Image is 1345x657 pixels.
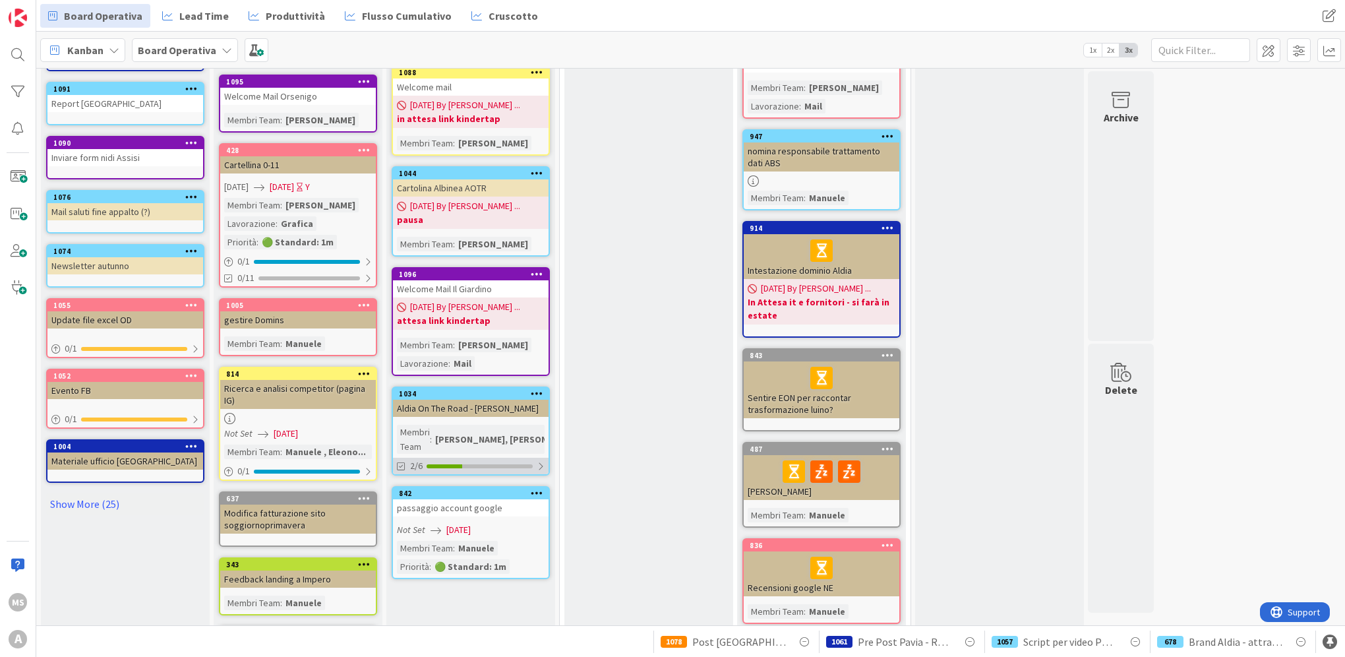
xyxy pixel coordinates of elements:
[219,143,377,288] a: 428Cartellina 0-11[DATE][DATE]YMembri Team:[PERSON_NAME]Lavorazione:GraficaPriorità:🟢 Standard: 1...
[742,42,901,119] a: Welcome mailMembri Team:[PERSON_NAME]Lavorazione:Mail
[806,508,849,522] div: Manuele
[399,489,549,498] div: 842
[744,551,899,596] div: Recensioni google NE
[47,137,203,149] div: 1090
[219,367,377,481] a: 814Ricerca e analisi competitor (pagina IG)Not Set[DATE]Membri Team:Manuele , Eleono...0/1
[1151,38,1250,62] input: Quick Filter...
[280,596,282,610] span: :
[65,342,77,356] span: 0 / 1
[393,400,549,417] div: Aldia On The Road - [PERSON_NAME]
[226,301,376,310] div: 1005
[224,427,253,439] i: Not Set
[278,216,316,231] div: Grafica
[220,253,376,270] div: 0/1
[397,356,448,371] div: Lavorazione
[744,350,899,418] div: 843Sentire EON per raccontar trasformazione luino?
[463,4,546,28] a: Cruscotto
[393,499,549,516] div: passaggio account google
[744,443,899,500] div: 487[PERSON_NAME]
[393,388,549,400] div: 1034
[744,540,899,596] div: 836Recensioni google NE
[9,630,27,648] div: A
[28,2,60,18] span: Support
[224,198,280,212] div: Membri Team
[220,144,376,156] div: 428
[280,445,282,459] span: :
[397,213,545,226] b: pausa
[337,4,460,28] a: Flusso Cumulativo
[1084,44,1102,57] span: 1x
[40,4,150,28] a: Board Operativa
[744,234,899,279] div: Intestazione dominio Aldia
[220,559,376,588] div: 343Feedback landing a Impero
[282,336,325,351] div: Manuele
[393,168,549,197] div: 1044Cartolina Albinea AOTR
[276,216,278,231] span: :
[992,636,1018,648] div: 1057
[220,368,376,409] div: 814Ricerca e analisi competitor (pagina IG)
[393,179,549,197] div: Cartolina Albinea AOTR
[220,311,376,328] div: gestire Domins
[47,299,203,311] div: 1055
[1105,382,1137,398] div: Delete
[692,634,786,650] span: Post [GEOGRAPHIC_DATA] - [DATE]
[47,370,203,382] div: 1052
[305,180,310,194] div: Y
[393,78,549,96] div: Welcome mail
[489,8,538,24] span: Cruscotto
[1102,44,1120,57] span: 2x
[806,80,882,95] div: [PERSON_NAME]
[237,271,254,285] span: 0/11
[282,445,369,459] div: Manuele , Eleono...
[748,604,804,619] div: Membri Team
[53,139,203,148] div: 1090
[270,180,294,194] span: [DATE]
[393,268,549,297] div: 1096Welcome Mail Il Giardino
[256,235,258,249] span: :
[53,442,203,451] div: 1004
[858,634,951,650] span: Pre Post Pavia - Re Artù! FINE AGOSTO
[258,235,337,249] div: 🟢 Standard: 1m
[220,493,376,505] div: 637
[744,142,899,172] div: nomina responsabile trattamento dati ABS
[742,538,901,624] a: 836Recensioni google NEMembri Team:Manuele
[393,487,549,516] div: 842passaggio account google
[761,282,871,296] span: [DATE] By [PERSON_NAME] ...
[226,369,376,379] div: 814
[47,83,203,112] div: 1091Report [GEOGRAPHIC_DATA]
[46,82,204,125] a: 1091Report [GEOGRAPHIC_DATA]
[742,221,901,338] a: 914Intestazione dominio Aldia[DATE] By [PERSON_NAME] ...In Attesa it e fornitori - si farà in estate
[744,350,899,361] div: 843
[274,427,298,441] span: [DATE]
[1157,636,1183,648] div: 678
[47,441,203,470] div: 1004Materiale ufficio [GEOGRAPHIC_DATA]
[432,432,583,447] div: [PERSON_NAME], [PERSON_NAME]
[53,301,203,310] div: 1055
[280,113,282,127] span: :
[744,222,899,279] div: 914Intestazione dominio Aldia
[220,88,376,105] div: Welcome Mail Orsenigo
[392,486,550,579] a: 842passaggio account googleNot Set[DATE]Membri Team:ManuelePriorità:🟢 Standard: 1m
[455,541,498,555] div: Manuele
[219,557,377,615] a: 343Feedback landing a ImperoMembri Team:Manuele
[237,255,250,268] span: 0 / 1
[410,199,520,213] span: [DATE] By [PERSON_NAME] ...
[282,596,325,610] div: Manuele
[220,368,376,380] div: 814
[744,222,899,234] div: 914
[453,237,455,251] span: :
[744,131,899,142] div: 947
[393,388,549,417] div: 1034Aldia On The Road - [PERSON_NAME]
[399,270,549,279] div: 1096
[804,508,806,522] span: :
[219,75,377,133] a: 1095Welcome Mail OrsenigoMembri Team:[PERSON_NAME]
[46,298,204,358] a: 1055Update file excel OD0/1
[266,8,325,24] span: Produttività
[392,65,550,156] a: 1088Welcome mail[DATE] By [PERSON_NAME] ...in attesa link kindertapMembri Team:[PERSON_NAME]
[446,523,471,537] span: [DATE]
[220,156,376,173] div: Cartellina 0-11
[47,257,203,274] div: Newsletter autunno
[226,560,376,569] div: 343
[748,99,799,113] div: Lavorazione
[220,571,376,588] div: Feedback landing a Impero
